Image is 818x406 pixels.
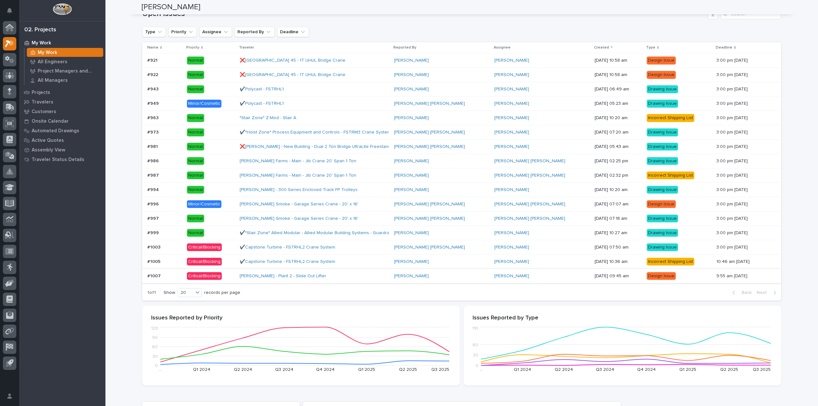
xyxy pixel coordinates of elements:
p: #981 [147,143,159,149]
a: [PERSON_NAME] [PERSON_NAME] [394,202,465,207]
tspan: 60 [473,342,478,347]
text: Q2 2024 [555,367,573,372]
p: #1007 [147,272,162,279]
tr: #981#981 Normal❌[PERSON_NAME] - New Building - Dual 2 Ton Bridge UltraLite Freestanding [PERSON_N... [142,140,781,154]
p: [DATE] 05:43 am [595,144,642,149]
p: [DATE] 07:50 am [595,245,642,250]
text: Q3 2024 [596,367,614,372]
p: 3:00 pm [DATE] [716,128,749,135]
p: #943 [147,85,160,92]
p: Travelers [32,99,53,105]
tspan: 30 [473,353,478,357]
text: … [480,367,482,372]
a: Projects [19,88,105,97]
div: 20 [178,289,193,296]
div: Drawing Issue [647,186,678,194]
a: Onsite Calendar [19,116,105,126]
img: Workspace Logo [53,3,72,15]
button: Deadline [277,27,309,37]
button: Type [142,27,166,37]
a: [PERSON_NAME] [PERSON_NAME] [394,101,465,106]
button: Reported By [235,27,274,37]
p: Project Managers and Engineers [38,68,101,74]
p: 3:00 pm [DATE] [716,200,749,207]
tr: #963#963 Normal*Stair Zone* Z-Mod - Stair A [PERSON_NAME] [PERSON_NAME] [DATE] 10:20 amIncorrect ... [142,111,781,125]
div: Normal [187,186,204,194]
a: [PERSON_NAME] [394,115,429,121]
a: Travelers [19,97,105,107]
div: Drawing Issue [647,100,678,108]
a: [PERSON_NAME] [394,158,429,164]
a: [PERSON_NAME] Smoke - Garage Series Crane - 20' x 16' [240,202,359,207]
p: [DATE] 07:20 am [595,130,642,135]
tr: #921#921 Normal❌[GEOGRAPHIC_DATA] 45 - 1T UHUL Bridge Crane [PERSON_NAME] [PERSON_NAME] [DATE] 10... [142,53,781,68]
button: Priority [168,27,197,37]
p: 3:00 pm [DATE] [716,172,749,178]
p: Show [164,290,175,295]
p: 3:00 pm [DATE] [716,100,749,106]
p: Name [147,44,158,51]
a: [PERSON_NAME] [394,187,429,193]
p: Onsite Calendar [32,119,69,124]
a: [PERSON_NAME] [PERSON_NAME] [394,216,465,221]
text: Q1 2025 [358,367,375,372]
p: 3:00 pm [DATE] [716,157,749,164]
p: 10:46 am [DATE] [716,258,751,264]
p: Type [646,44,655,51]
div: Drawing Issue [647,143,678,151]
button: Back [727,290,754,295]
a: All Managers [25,76,105,85]
p: Issues Reported by Type [473,315,772,322]
text: Q3 2024 [275,367,293,372]
div: Critical/Blocking [187,243,222,251]
p: My Work [38,50,57,56]
tr: #986#986 Normal[PERSON_NAME] Farms - Main - Jib Crane 20' Span 1 Ton [PERSON_NAME] [PERSON_NAME] ... [142,154,781,168]
div: Normal [187,57,204,65]
p: #986 [147,157,160,164]
a: [PERSON_NAME] [PERSON_NAME] [494,158,565,164]
a: ✔️Capstone Turbine - FSTRHL2 Crane System [240,259,335,264]
a: [PERSON_NAME] [394,230,429,236]
p: #922 [147,71,159,78]
div: Normal [187,172,204,180]
span: Next [757,290,771,295]
p: Issues Reported by Priority [151,315,451,322]
p: [DATE] 02:32 pm [595,173,642,178]
a: [PERSON_NAME] [494,130,529,135]
p: [DATE] 05:23 am [595,101,642,106]
text: Q1 2024 [514,367,531,372]
div: Minor/Cosmetic [187,100,221,108]
p: #997 [147,215,160,221]
h2: [PERSON_NAME] [142,3,200,12]
tr: #997#997 Normal[PERSON_NAME] Smoke - Garage Series Crane - 20' x 16' [PERSON_NAME] [PERSON_NAME] ... [142,211,781,226]
div: Drawing Issue [647,215,678,223]
a: Active Quotes [19,135,105,145]
tr: #922#922 Normal❌[GEOGRAPHIC_DATA] 45 - 1T UHUL Bridge Crane [PERSON_NAME] [PERSON_NAME] [DATE] 10... [142,68,781,82]
p: records per page [204,290,240,295]
p: [DATE] 06:49 am [595,87,642,92]
a: ❌[GEOGRAPHIC_DATA] 45 - 1T UHUL Bridge Crane [240,72,345,78]
text: … [159,367,162,372]
div: Drawing Issue [647,128,678,136]
tr: #999#999 Normal✔️*Stair Zone* Allied Modular - Allied Modular Building Systems - Guardrail 1 [PER... [142,226,781,240]
p: #963 [147,114,160,121]
tr: #949#949 Minor/Cosmetic✔️Polycast - FSTRHL1 [PERSON_NAME] [PERSON_NAME] [PERSON_NAME] [DATE] 05:2... [142,96,781,111]
p: #921 [147,57,159,63]
p: [DATE] 07:07 am [595,202,642,207]
p: [DATE] 10:27 am [595,230,642,236]
a: [PERSON_NAME] [PERSON_NAME] [494,202,565,207]
a: [PERSON_NAME] - 300 Series Enclosed Track FP Trolleys [240,187,358,193]
tr: #973#973 Normal✔️*Hoist Zone* Process Equipment and Controls - FSTRM3 Crane System [PERSON_NAME] ... [142,125,781,140]
a: Customers [19,107,105,116]
a: [PERSON_NAME] Smoke - Garage Series Crane - 20' x 16' [240,216,359,221]
tspan: 90 [152,335,158,340]
a: [PERSON_NAME] Farms - Main - Jib Crane 20' Span 1 Ton [240,158,356,164]
p: Deadline [716,44,732,51]
p: 3:00 pm [DATE] [716,57,749,63]
div: 02. Projects [24,27,56,34]
a: [PERSON_NAME] Farms - Main - Jib Crane 20' Span 1 Ton [240,173,356,178]
div: Normal [187,229,204,237]
div: Normal [187,143,204,151]
a: ❌[GEOGRAPHIC_DATA] 45 - 1T UHUL Bridge Crane [240,58,345,63]
a: [PERSON_NAME] [494,87,529,92]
